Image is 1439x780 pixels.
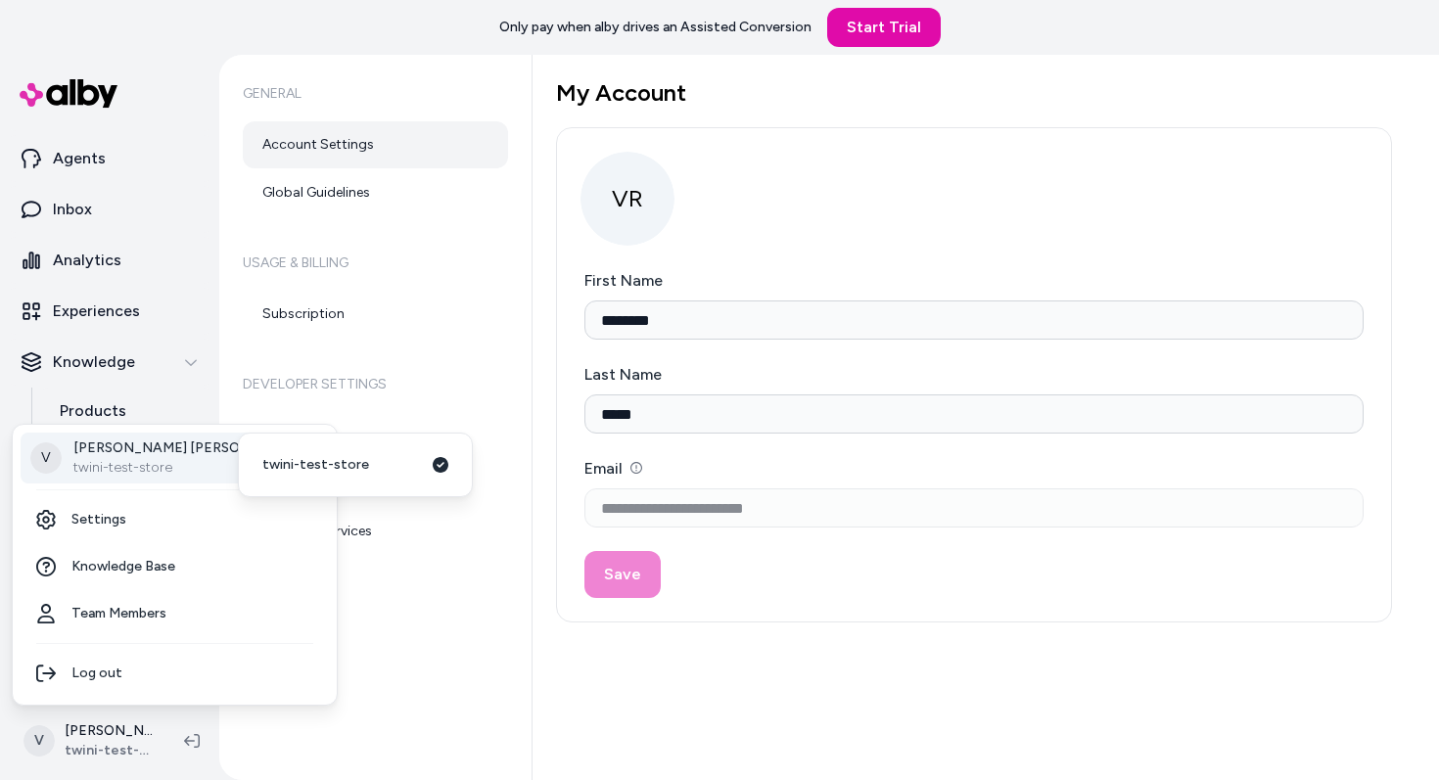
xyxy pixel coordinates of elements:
span: twini-test-store [262,455,369,475]
p: [PERSON_NAME] [PERSON_NAME] [73,438,303,458]
div: Log out [21,650,329,697]
span: Knowledge Base [71,557,175,576]
p: twini-test-store [73,458,303,478]
a: Settings [21,496,329,543]
a: Team Members [21,590,329,637]
span: V [30,442,62,474]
